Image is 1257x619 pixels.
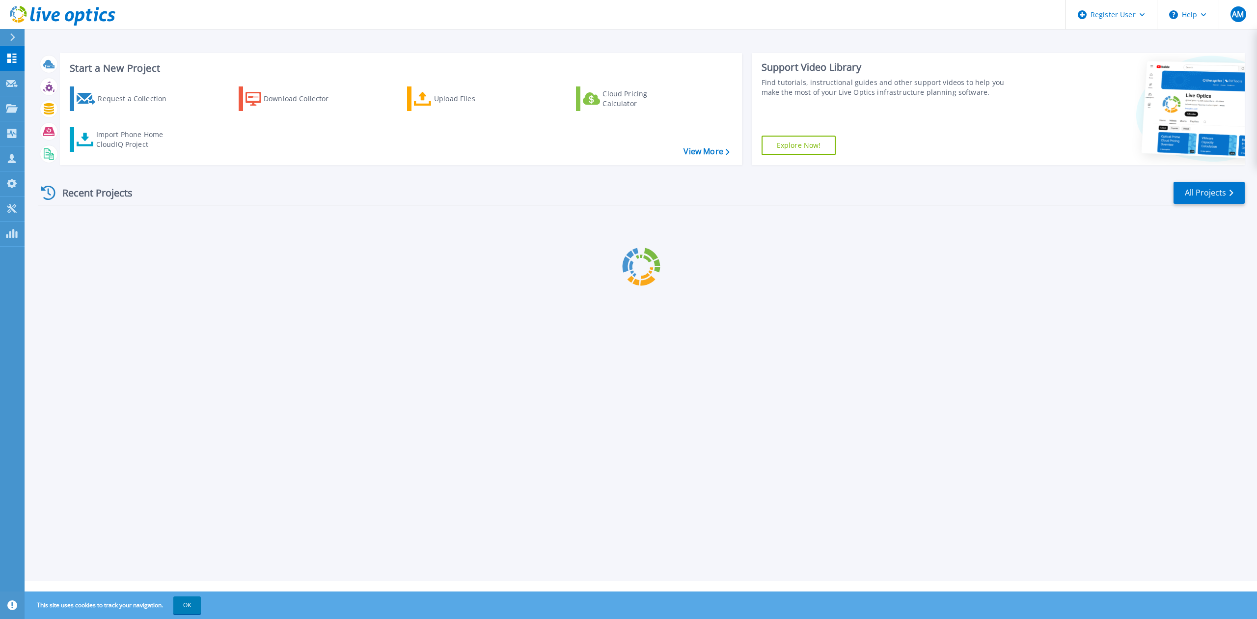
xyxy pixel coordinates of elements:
[264,89,342,109] div: Download Collector
[38,181,146,205] div: Recent Projects
[683,147,729,156] a: View More
[434,89,513,109] div: Upload Files
[1174,182,1245,204] a: All Projects
[762,61,1016,74] div: Support Video Library
[27,596,201,614] span: This site uses cookies to track your navigation.
[407,86,517,111] a: Upload Files
[602,89,681,109] div: Cloud Pricing Calculator
[576,86,685,111] a: Cloud Pricing Calculator
[98,89,176,109] div: Request a Collection
[70,63,729,74] h3: Start a New Project
[173,596,201,614] button: OK
[70,86,179,111] a: Request a Collection
[1232,10,1244,18] span: AM
[239,86,348,111] a: Download Collector
[762,136,836,155] a: Explore Now!
[96,130,173,149] div: Import Phone Home CloudIQ Project
[762,78,1016,97] div: Find tutorials, instructional guides and other support videos to help you make the most of your L...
